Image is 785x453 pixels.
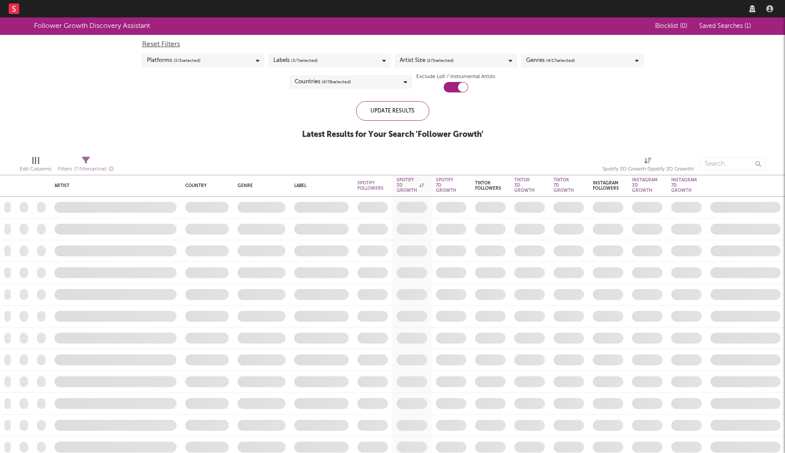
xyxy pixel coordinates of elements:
[142,39,643,50] div: Reset Filters
[744,23,751,29] span: ( 1 )
[54,183,172,188] div: Artist
[554,177,574,193] div: Tiktok 7D Growth
[397,177,424,193] div: Spotify 3D Growth
[74,167,106,172] span: ( 7 filters active)
[185,183,224,188] div: Country
[427,55,454,66] span: ( 2 / 5 selected)
[238,183,281,188] div: Genre
[273,55,318,66] div: Labels
[699,23,751,29] span: Saved Searches
[291,55,318,66] span: ( 3 / 7 selected)
[697,23,751,30] button: Saved Searches (1)
[655,23,687,29] span: Blocklist
[632,177,658,193] div: Instagram 3D Growth
[400,55,454,66] div: Artist Size
[294,183,344,188] div: Label
[356,101,429,121] div: Update Results
[173,55,200,66] span: ( 3 / 5 selected)
[58,164,114,175] div: Filters
[436,177,456,193] div: Spotify 7D Growth
[416,72,495,82] label: Exclude Lofi / Instrumental Artists
[700,157,765,170] input: Search...
[34,21,150,31] div: Follower Growth Discovery Assistant
[546,55,575,66] span: ( 4 / 17 selected)
[475,181,501,191] div: Tiktok Followers
[295,77,351,87] div: Countries
[602,153,693,178] div: Spotify 3D Growth (Spotify 3D Growth)
[671,177,697,193] div: Instagram 7D Growth
[58,153,114,178] div: Filters(7 filters active)
[680,23,687,29] span: ( 0 )
[20,164,51,174] div: Edit Columns
[322,77,351,87] span: ( 4 / 78 selected)
[302,129,483,140] div: Latest Results for Your Search ' Follower Growth '
[602,164,693,174] div: Spotify 3D Growth (Spotify 3D Growth)
[526,55,575,66] div: Genres
[593,181,619,191] div: Instagram Followers
[147,55,200,66] div: Platforms
[514,177,535,193] div: Tiktok 3D Growth
[20,153,51,178] div: Edit Columns
[357,181,384,191] div: Spotify Followers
